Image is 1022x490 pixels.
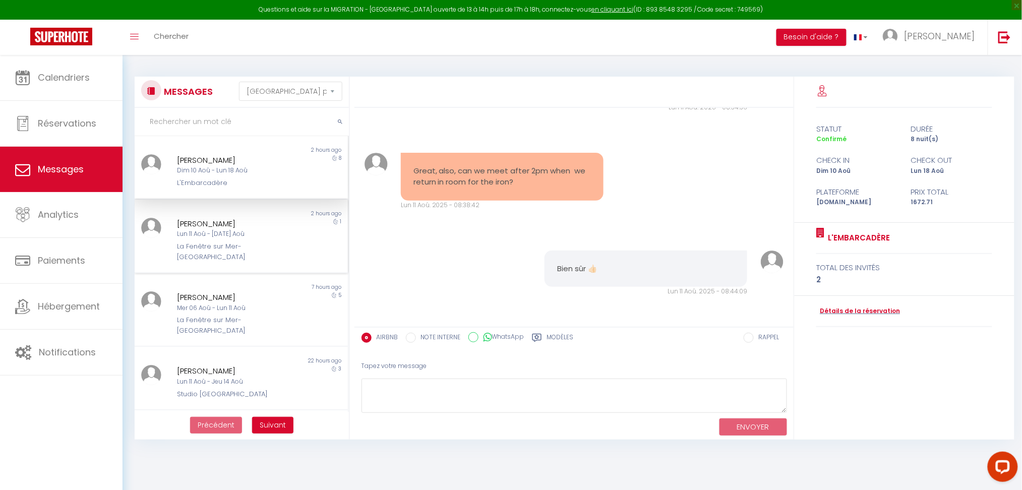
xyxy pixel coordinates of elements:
div: 8 nuit(s) [905,135,999,144]
button: Besoin d'aide ? [776,29,847,46]
div: durée [905,123,999,135]
span: Notifications [39,346,96,358]
div: [PERSON_NAME] [177,365,288,377]
span: Hébergement [38,300,100,313]
span: Messages [38,163,84,175]
div: [DOMAIN_NAME] [810,198,905,207]
div: La Fenêtre sur Mer-[GEOGRAPHIC_DATA] [177,315,288,336]
div: check in [810,154,905,166]
div: 22 hours ago [242,357,348,365]
button: Previous [190,417,242,434]
span: Analytics [38,208,79,221]
div: 2 hours ago [242,210,348,218]
input: Rechercher un mot clé [135,108,349,136]
pre: Bien sûr 👍🏻 [557,263,735,275]
div: [PERSON_NAME] [177,291,288,303]
span: 8 [339,154,341,162]
div: 2 [816,274,992,286]
div: Tapez votre message [362,354,787,379]
div: 2 hours ago [242,146,348,154]
span: Suivant [260,420,286,430]
span: Paiements [38,254,85,267]
img: ... [883,29,898,44]
button: ENVOYER [719,418,787,436]
div: Lun 11 Aoû - [DATE] Aoû [177,229,288,239]
div: check out [905,154,999,166]
label: NOTE INTERNE [416,333,461,344]
img: ... [141,218,161,238]
img: ... [141,365,161,385]
div: Dim 10 Aoû [810,166,905,176]
div: Studio [GEOGRAPHIC_DATA] [177,389,288,399]
div: statut [810,123,905,135]
iframe: LiveChat chat widget [980,448,1022,490]
label: AIRBNB [372,333,398,344]
img: ... [365,153,387,175]
div: [PERSON_NAME] [177,218,288,230]
div: La Fenêtre sur Mer-[GEOGRAPHIC_DATA] [177,241,288,262]
a: L'Embarcadère [824,232,890,244]
div: [PERSON_NAME] [177,154,288,166]
span: 1 [340,218,341,225]
div: 7 hours ago [242,283,348,291]
a: Chercher [146,20,196,55]
div: Mer 06 Aoû - Lun 11 Aoû [177,303,288,313]
a: en cliquant ici [591,5,633,14]
pre: Great, also, can we meet after 2pm when we return in room for the iron? [413,165,591,188]
img: Super Booking [30,28,92,45]
div: Plateforme [810,186,905,198]
span: Confirmé [816,135,847,143]
div: Lun 11 Aoû - Jeu 14 Aoû [177,377,288,387]
div: Lun 11 Aoû. 2025 - 08:34:36 [545,103,747,112]
div: Dim 10 Aoû - Lun 18 Aoû [177,166,288,175]
span: [PERSON_NAME] [905,30,975,42]
a: ... [PERSON_NAME] [875,20,988,55]
div: total des invités [816,262,992,274]
img: ... [141,154,161,174]
span: Chercher [154,31,189,41]
img: ... [141,291,161,312]
span: Précédent [198,420,234,430]
div: L'Embarcadère [177,178,288,188]
span: Réservations [38,117,96,130]
div: Lun 18 Aoû [905,166,999,176]
div: Lun 11 Aoû. 2025 - 08:38:42 [401,201,604,210]
label: Modèles [547,333,574,345]
a: Détails de la réservation [816,307,900,316]
div: Lun 11 Aoû. 2025 - 08:44:09 [545,287,747,296]
span: 5 [338,291,341,299]
label: RAPPEL [754,333,779,344]
h3: MESSAGES [161,80,213,103]
div: Prix total [905,186,999,198]
img: ... [761,251,784,273]
div: 1672.71 [905,198,999,207]
span: 3 [338,365,341,373]
span: Calendriers [38,71,90,84]
label: WhatsApp [478,332,524,343]
button: Next [252,417,293,434]
img: logout [998,31,1011,43]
